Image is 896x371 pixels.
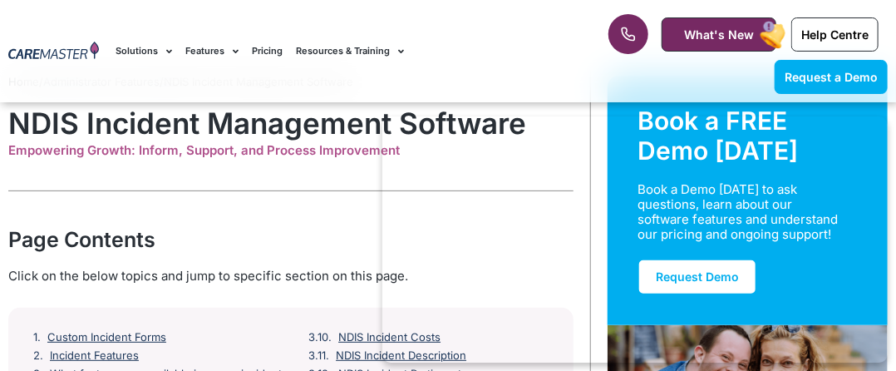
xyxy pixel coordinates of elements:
a: Request a Demo [775,60,888,94]
div: Page Contents [8,225,574,255]
span: Request a Demo [785,70,878,84]
div: Empowering Growth: Inform, Support, and Process Improvement [8,143,574,158]
a: What's New [662,17,776,52]
a: Features [185,23,239,79]
a: NDIS Incident Description [336,349,466,363]
div: Click on the below topics and jump to specific section on this page. [8,267,574,285]
a: Resources & Training [296,23,404,79]
span: What's New [684,27,754,42]
a: Pricing [252,23,283,79]
iframe: Popup CTA [382,116,888,363]
a: Custom Incident Forms [47,331,166,344]
a: Solutions [116,23,172,79]
a: NDIS Incident Costs [338,331,441,344]
h1: NDIS Incident Management Software [8,106,574,141]
a: Help Centre [791,17,879,52]
nav: Menu [116,23,571,79]
div: Book a FREE Demo [DATE] [638,106,858,166]
span: Help Centre [801,27,869,42]
a: Incident Features [50,349,139,363]
img: CareMaster Logo [8,42,99,62]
